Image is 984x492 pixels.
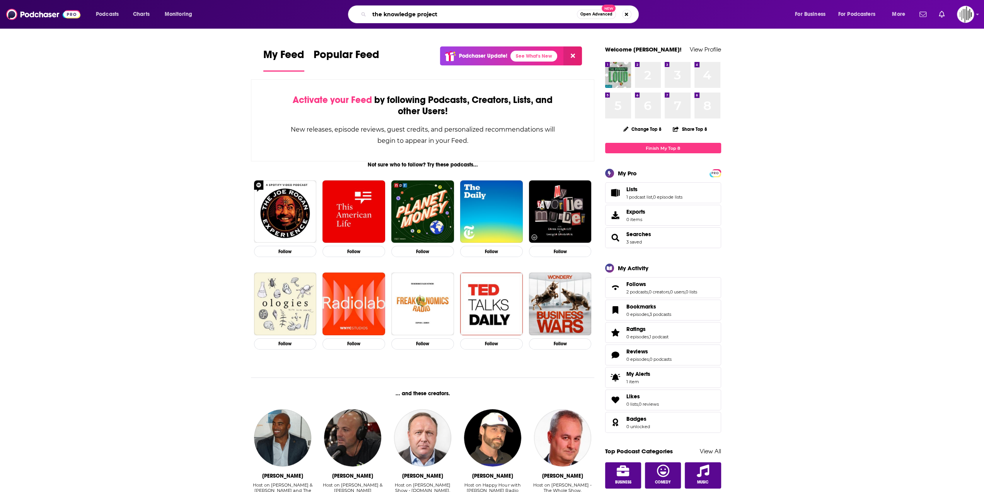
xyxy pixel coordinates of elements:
button: open menu [90,8,129,21]
a: View All [700,447,721,455]
span: Music [697,480,708,485]
img: Brandon Tierney [324,409,381,466]
span: , [649,357,650,362]
span: , [685,289,686,295]
span: Likes [605,389,721,410]
span: Follows [626,281,646,288]
a: Popular Feed [314,48,379,72]
span: Ratings [626,326,646,333]
span: Likes [626,393,640,400]
a: 0 users [670,289,685,295]
img: The Joe Rogan Experience [254,180,317,243]
a: Lists [608,187,623,198]
div: Iain Dale [542,473,583,479]
img: Radiolab [322,273,385,335]
img: The Daily [460,180,523,243]
a: Exports [605,205,721,226]
button: Share Top 8 [672,122,707,137]
button: open menu [833,8,887,21]
button: open menu [790,8,835,21]
div: Search podcasts, credits, & more... [355,5,646,23]
a: 0 lists [626,401,638,407]
span: , [649,334,650,339]
a: Reviews [626,348,672,355]
span: Exports [626,208,645,215]
a: See What's New [510,51,557,62]
span: New [602,5,616,12]
a: 0 creators [649,289,669,295]
a: 0 unlocked [626,424,650,429]
span: Ratings [605,322,721,343]
span: Reviews [605,345,721,365]
a: Finish My Top 8 [605,143,721,153]
a: 0 episodes [626,357,649,362]
span: Bookmarks [626,303,656,310]
img: This American Life [322,180,385,243]
span: For Podcasters [838,9,875,20]
span: Searches [605,227,721,248]
a: Lists [626,186,682,193]
span: My Alerts [626,370,650,377]
span: Exports [608,210,623,221]
a: Freakonomics Radio [391,273,454,335]
a: Likes [608,394,623,405]
span: Charts [133,9,150,20]
img: My Favorite Murder with Karen Kilgariff and Georgia Hardstark [529,180,592,243]
a: Follows [626,281,697,288]
a: 0 episodes [626,334,649,339]
a: Searches [608,232,623,243]
button: Follow [254,246,317,257]
span: , [648,289,649,295]
button: Follow [391,246,454,257]
a: 1 podcast list [626,194,652,200]
a: PRO [711,170,720,176]
a: Show notifications dropdown [916,8,929,21]
img: John Hardin [464,409,521,466]
a: Alex Jones [394,409,451,466]
a: Bookmarks [626,303,671,310]
span: Lists [605,182,721,203]
a: Music [685,462,721,489]
a: Likes [626,393,659,400]
button: Follow [391,338,454,350]
button: Follow [254,338,317,350]
img: Business Wars [529,273,592,335]
span: Popular Feed [314,48,379,66]
a: 2 podcasts [626,289,648,295]
span: Comedy [655,480,671,485]
a: Ologies with Alie Ward [254,273,317,335]
a: View Profile [690,46,721,53]
button: open menu [887,8,915,21]
a: Reviews [608,350,623,360]
span: Open Advanced [580,12,612,16]
div: Tiki Barber [262,473,303,479]
div: My Pro [618,170,637,177]
img: The Readout Loud [605,62,631,88]
span: Business [615,480,631,485]
span: Badges [605,412,721,433]
span: Badges [626,415,646,422]
a: Bookmarks [608,305,623,315]
a: Show notifications dropdown [936,8,948,21]
div: by following Podcasts, Creators, Lists, and other Users! [290,94,556,117]
input: Search podcasts, credits, & more... [369,8,577,21]
img: User Profile [957,6,974,23]
a: 0 episodes [626,312,649,317]
a: 3 podcasts [650,312,671,317]
span: More [892,9,905,20]
a: My Feed [263,48,304,72]
a: Searches [626,231,651,238]
img: Iain Dale [534,409,591,466]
